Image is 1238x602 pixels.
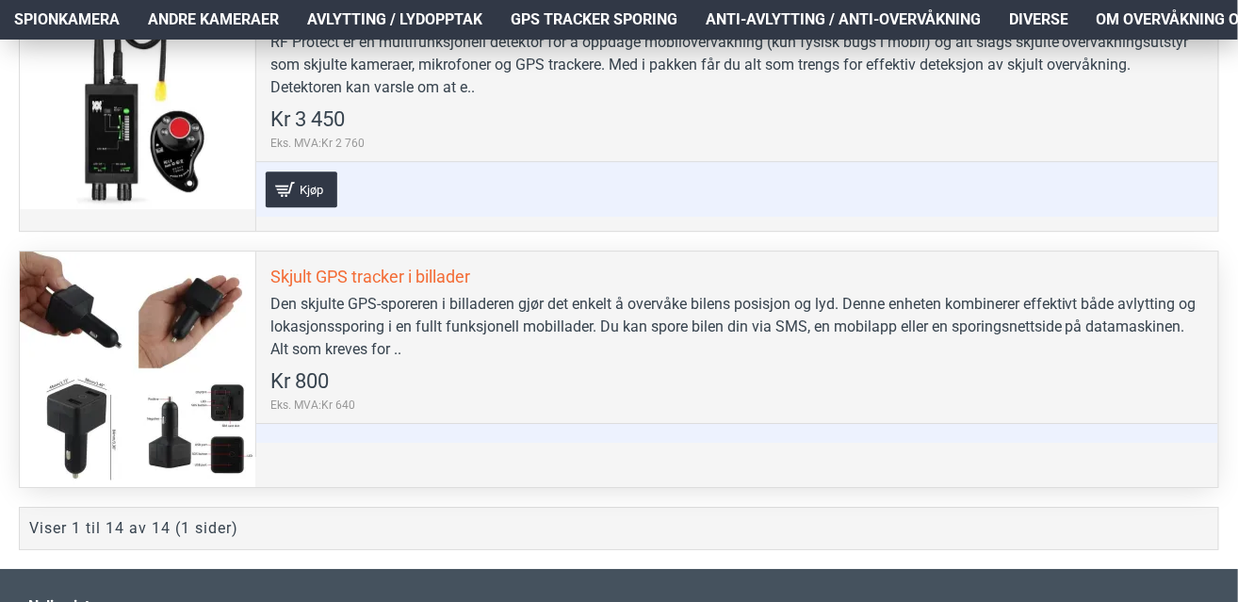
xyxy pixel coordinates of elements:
span: Kr 800 [270,371,329,392]
span: Andre kameraer [148,8,279,31]
span: Eks. MVA:Kr 2 760 [270,135,365,152]
a: Skjult GPS tracker i billader Skjult GPS tracker i billader [20,252,255,487]
span: Kr 3 450 [270,109,345,130]
div: Viser 1 til 14 av 14 (1 sider) [29,517,238,540]
div: RF Protect er en multifunksjonell detektor for å oppdage mobilovervåkning (kun fysisk bugs i mobi... [270,31,1204,99]
span: Anti-avlytting / Anti-overvåkning [706,8,981,31]
span: GPS Tracker Sporing [511,8,677,31]
div: Den skjulte GPS-sporeren i billaderen gjør det enkelt å overvåke bilens posisjon og lyd. Denne en... [270,293,1204,361]
span: Avlytting / Lydopptak [307,8,482,31]
span: Kjøp [295,184,328,196]
span: Spionkamera [14,8,120,31]
a: Skjult GPS tracker i billader [270,266,470,287]
span: Eks. MVA:Kr 640 [270,397,355,414]
span: Diverse [1009,8,1068,31]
